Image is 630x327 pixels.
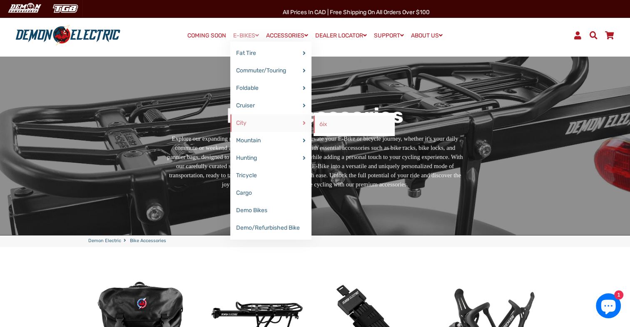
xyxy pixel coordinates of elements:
a: Fat Tire [230,45,311,62]
a: ACCESSORIES [263,30,311,42]
a: COMING SOON [184,30,229,42]
a: 6ix [314,116,395,133]
a: Demo/Refurbished Bike [230,219,311,237]
a: ABOUT US [408,30,446,42]
a: Cruiser [230,97,311,114]
a: Foldable [230,79,311,97]
img: TGB Canada [48,2,82,15]
a: Demon Electric [88,238,121,245]
a: Tricycle [230,167,311,184]
a: E-BIKES [230,30,262,42]
span: Bike Accessories [130,238,166,245]
inbox-online-store-chat: Shopify online store chat [593,293,623,320]
a: Commuter/Touring [230,62,311,79]
a: Hunting [230,149,311,167]
h1: Bike Accessories [166,103,464,128]
span: All Prices in CAD | Free shipping on all orders over $100 [283,9,430,16]
img: Demon Electric logo [12,25,123,46]
a: SUPPORT [371,30,407,42]
img: Demon Electric [4,2,44,15]
a: Mountain [230,132,311,149]
a: DEALER LOCATOR [312,30,370,42]
a: City [230,114,311,132]
a: Cargo [230,184,311,202]
a: Demo Bikes [230,202,311,219]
